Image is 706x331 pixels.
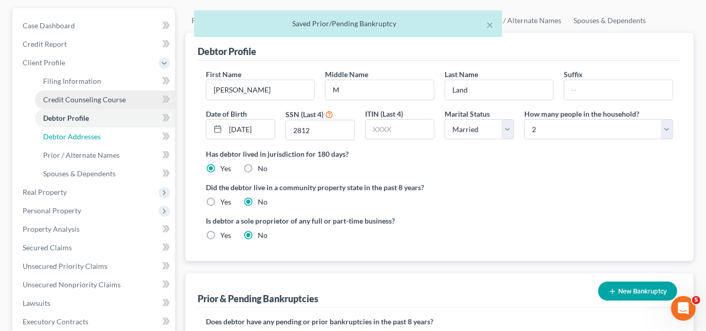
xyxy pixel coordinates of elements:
[206,215,434,226] label: Is debtor a sole proprietor of any full or part-time business?
[366,120,434,139] input: XXXX
[206,316,673,327] label: Does debtor have any pending or prior bankruptcies in the past 8 years?
[185,8,256,33] a: Filing Information
[220,163,231,174] label: Yes
[23,243,72,252] span: Secured Claims
[365,108,403,119] label: ITIN (Last 4)
[692,296,700,304] span: 5
[567,8,652,33] a: Spouses & Dependents
[43,151,120,159] span: Prior / Alternate Names
[479,8,567,33] a: Prior / Alternate Names
[35,127,175,146] a: Debtor Addresses
[256,8,351,33] a: Credit Counseling Course
[14,312,175,331] a: Executory Contracts
[220,197,231,207] label: Yes
[206,182,673,193] label: Did the debtor live in a community property state in the past 8 years?
[326,80,434,100] input: M.I
[43,132,101,141] span: Debtor Addresses
[35,109,175,127] a: Debtor Profile
[206,69,241,80] label: First Name
[351,8,409,33] a: Debtor Profile
[225,120,275,139] input: MM/DD/YYYY
[258,197,268,207] label: No
[285,109,323,120] label: SSN (Last 4)
[198,45,256,58] div: Debtor Profile
[564,69,583,80] label: Suffix
[14,238,175,257] a: Secured Claims
[206,108,247,119] label: Date of Birth
[43,169,116,178] span: Spouses & Dependents
[564,80,673,100] input: --
[258,230,268,241] label: No
[23,40,67,48] span: Credit Report
[258,163,268,174] label: No
[206,80,315,100] input: --
[14,220,175,238] a: Property Analysis
[43,114,89,122] span: Debtor Profile
[671,296,696,321] iframe: Intercom live chat
[445,80,554,100] input: --
[43,77,101,85] span: Filing Information
[23,280,121,289] span: Unsecured Nonpriority Claims
[598,282,677,301] button: New Bankruptcy
[325,69,368,80] label: Middle Name
[23,262,107,270] span: Unsecured Priority Claims
[35,164,175,183] a: Spouses & Dependents
[23,299,50,307] span: Lawsuits
[524,108,639,119] label: How many people in the household?
[23,317,88,326] span: Executory Contracts
[23,225,80,233] span: Property Analysis
[23,188,67,196] span: Real Property
[445,108,490,119] label: Marital Status
[445,69,478,80] label: Last Name
[206,149,673,159] label: Has debtor lived in jurisdiction for 180 days?
[35,72,175,90] a: Filing Information
[286,120,354,140] input: XXXX
[23,58,65,67] span: Client Profile
[409,8,479,33] a: Debtor Addresses
[487,19,494,31] button: ×
[35,90,175,109] a: Credit Counseling Course
[220,230,231,241] label: Yes
[14,275,175,294] a: Unsecured Nonpriority Claims
[14,35,175,53] a: Credit Report
[198,292,318,305] div: Prior & Pending Bankruptcies
[14,294,175,312] a: Lawsuits
[23,206,81,215] span: Personal Property
[202,19,494,29] div: Saved Prior/Pending Bankruptcy
[43,95,126,104] span: Credit Counseling Course
[35,146,175,164] a: Prior / Alternate Names
[14,257,175,275] a: Unsecured Priority Claims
